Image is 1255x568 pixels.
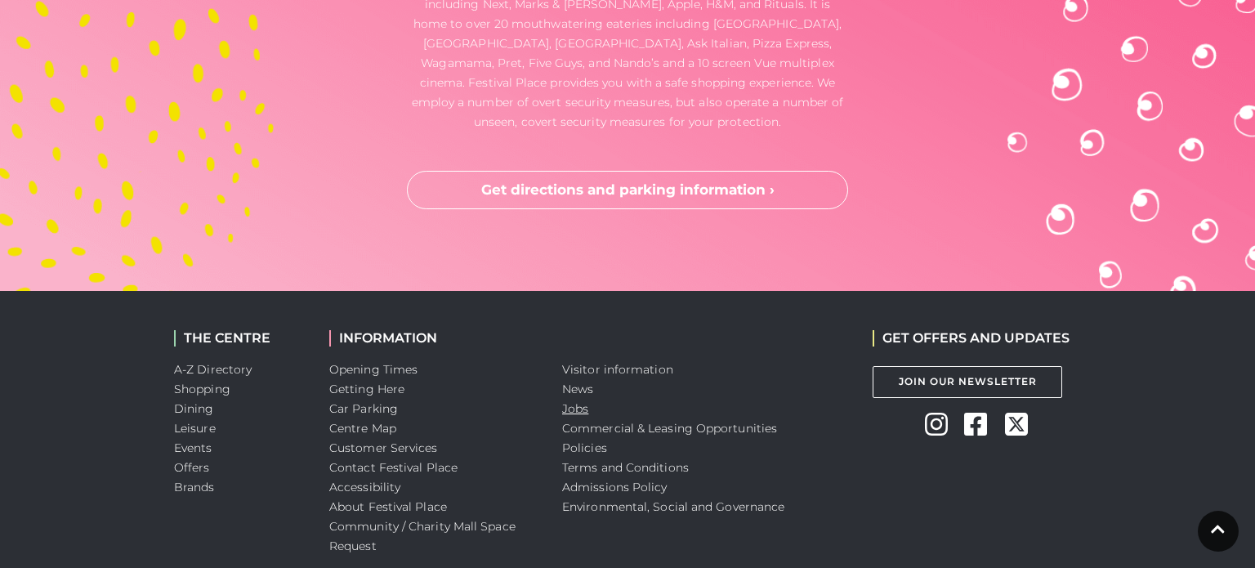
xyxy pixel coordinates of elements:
a: Dining [174,401,214,416]
h2: THE CENTRE [174,330,305,346]
a: Jobs [562,401,588,416]
h2: INFORMATION [329,330,538,346]
a: Getting Here [329,382,404,396]
a: Environmental, Social and Governance [562,499,784,514]
h2: GET OFFERS AND UPDATES [873,330,1070,346]
a: Policies [562,441,607,455]
a: Accessibility [329,480,400,494]
a: Leisure [174,421,216,436]
a: Contact Festival Place [329,460,458,475]
a: A-Z Directory [174,362,252,377]
a: About Festival Place [329,499,447,514]
a: Admissions Policy [562,480,668,494]
a: Events [174,441,212,455]
a: News [562,382,593,396]
a: Community / Charity Mall Space Request [329,519,516,553]
a: Opening Times [329,362,418,377]
a: Terms and Conditions [562,460,689,475]
a: Join Our Newsletter [873,366,1062,398]
a: Offers [174,460,210,475]
a: Shopping [174,382,230,396]
a: Centre Map [329,421,396,436]
a: Get directions and parking information › [407,171,848,210]
a: Visitor information [562,362,673,377]
a: Commercial & Leasing Opportunities [562,421,777,436]
a: Customer Services [329,441,438,455]
a: Brands [174,480,215,494]
a: Car Parking [329,401,398,416]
